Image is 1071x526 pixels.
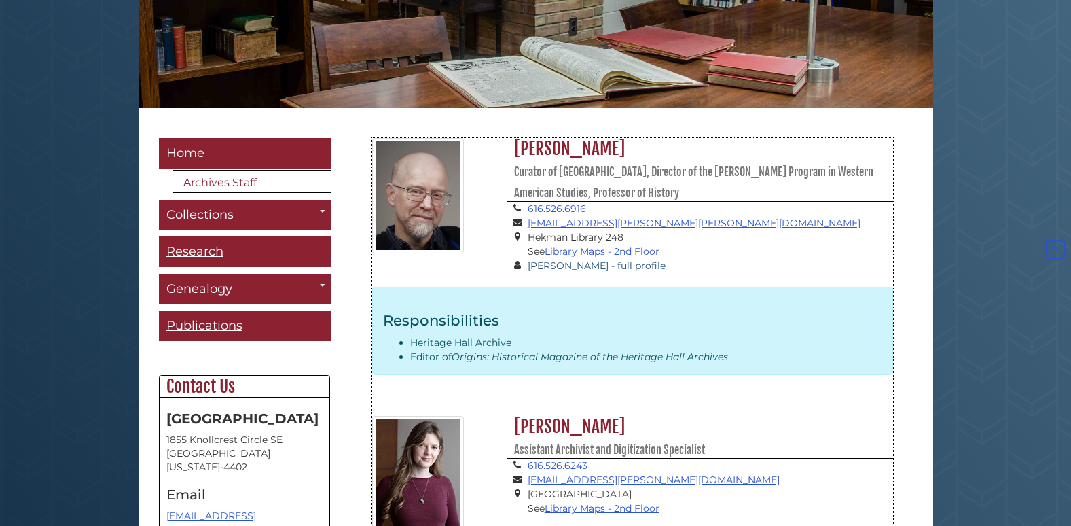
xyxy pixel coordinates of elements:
i: Origins: Historical Magazine of the Heritage Hall Archives [452,351,728,363]
a: [PERSON_NAME] - full profile [528,260,666,272]
a: Publications [159,311,331,341]
li: Hekman Library 248 See [528,230,893,259]
span: Collections [166,207,234,222]
small: Assistant Archivist and Digitization Specialist [514,443,705,457]
span: Genealogy [166,281,232,296]
address: 1855 Knollcrest Circle SE [GEOGRAPHIC_DATA][US_STATE]-4402 [166,433,323,474]
a: Home [159,138,331,169]
h2: [PERSON_NAME] [507,416,893,459]
a: 616.526.6916 [528,203,586,215]
a: Back to Top [1042,243,1068,256]
span: Home [166,145,204,160]
a: Research [159,236,331,267]
li: Heritage Hall Archive [410,336,882,350]
span: Publications [166,318,242,333]
h4: Email [166,487,323,502]
a: Library Maps - 2nd Floor [545,245,659,258]
h2: Contact Us [160,376,329,398]
a: [EMAIL_ADDRESS][PERSON_NAME][DOMAIN_NAME] [528,474,780,486]
img: William_Katerberg_125x160.jpg [372,138,464,253]
a: Collections [159,200,331,230]
a: 616.526.6243 [528,459,587,472]
a: Archives Staff [173,170,331,193]
li: Editor of [410,350,882,364]
h3: Responsibilities [383,311,882,329]
strong: [GEOGRAPHIC_DATA] [166,410,319,427]
a: [EMAIL_ADDRESS][PERSON_NAME][PERSON_NAME][DOMAIN_NAME] [528,217,860,229]
li: [GEOGRAPHIC_DATA] See [528,487,893,516]
a: Library Maps - 2nd Floor [545,502,659,514]
a: Genealogy [159,274,331,304]
h2: [PERSON_NAME] [507,138,893,202]
small: Curator of [GEOGRAPHIC_DATA], Director of the [PERSON_NAME] Program in Western American Studies, ... [514,165,873,200]
span: Research [166,244,223,259]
